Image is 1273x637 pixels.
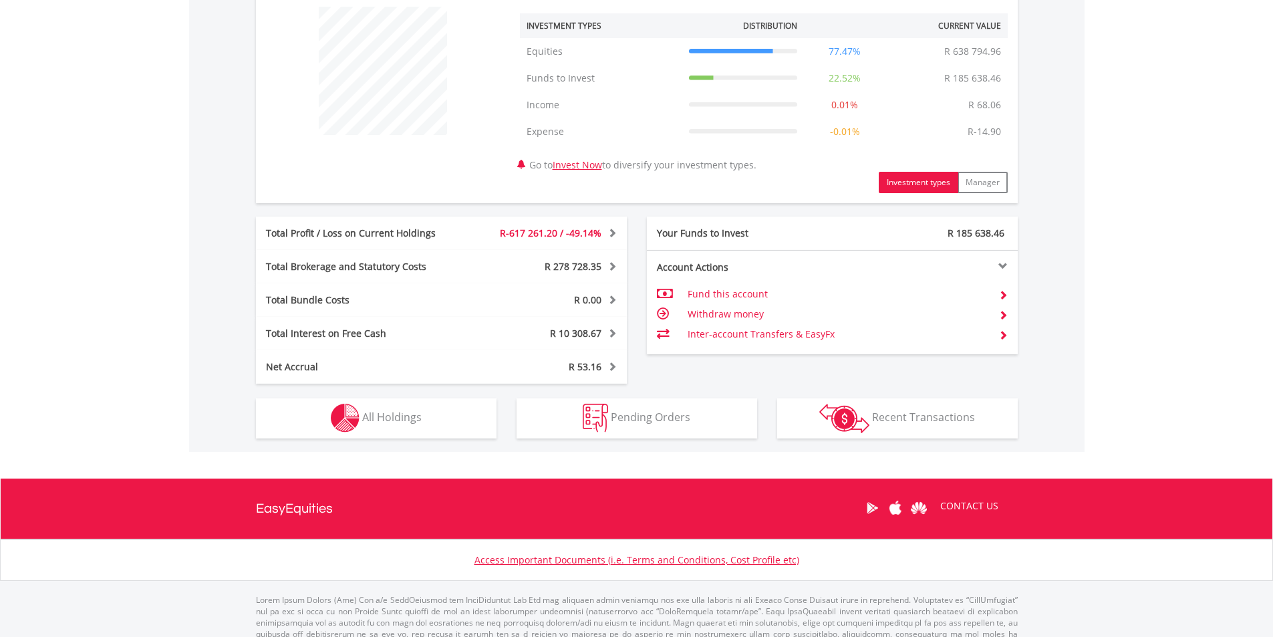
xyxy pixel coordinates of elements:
[256,398,497,438] button: All Holdings
[256,227,472,240] div: Total Profit / Loss on Current Holdings
[879,172,958,193] button: Investment types
[907,487,931,529] a: Huawei
[331,404,360,432] img: holdings-wht.png
[520,65,682,92] td: Funds to Invest
[256,479,333,539] a: EasyEquities
[611,410,690,424] span: Pending Orders
[545,260,601,273] span: R 278 728.35
[256,327,472,340] div: Total Interest on Free Cash
[553,158,602,171] a: Invest Now
[688,304,988,324] td: Withdraw money
[931,487,1008,525] a: CONTACT US
[647,227,833,240] div: Your Funds to Invest
[256,360,472,374] div: Net Accrual
[884,487,907,529] a: Apple
[583,404,608,432] img: pending_instructions-wht.png
[804,38,885,65] td: 77.47%
[743,20,797,31] div: Distribution
[647,261,833,274] div: Account Actions
[517,398,757,438] button: Pending Orders
[256,293,472,307] div: Total Bundle Costs
[819,404,869,433] img: transactions-zar-wht.png
[688,284,988,304] td: Fund this account
[688,324,988,344] td: Inter-account Transfers & EasyFx
[550,327,601,340] span: R 10 308.67
[256,260,472,273] div: Total Brokerage and Statutory Costs
[520,118,682,145] td: Expense
[569,360,601,373] span: R 53.16
[958,172,1008,193] button: Manager
[804,118,885,145] td: -0.01%
[362,410,422,424] span: All Holdings
[948,227,1004,239] span: R 185 638.46
[861,487,884,529] a: Google Play
[474,553,799,566] a: Access Important Documents (i.e. Terms and Conditions, Cost Profile etc)
[520,13,682,38] th: Investment Types
[804,65,885,92] td: 22.52%
[938,38,1008,65] td: R 638 794.96
[500,227,601,239] span: R-617 261.20 / -49.14%
[872,410,975,424] span: Recent Transactions
[938,65,1008,92] td: R 185 638.46
[804,92,885,118] td: 0.01%
[885,13,1008,38] th: Current Value
[962,92,1008,118] td: R 68.06
[520,38,682,65] td: Equities
[961,118,1008,145] td: R-14.90
[574,293,601,306] span: R 0.00
[520,92,682,118] td: Income
[777,398,1018,438] button: Recent Transactions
